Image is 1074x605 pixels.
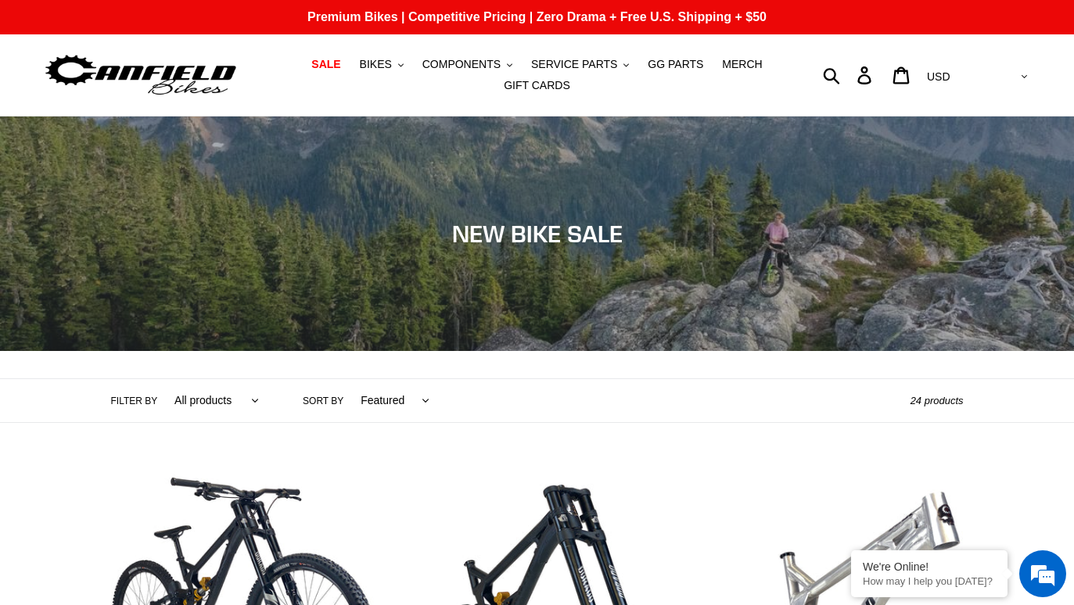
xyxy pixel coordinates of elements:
div: We're Online! [863,560,996,573]
a: GG PARTS [640,54,711,75]
span: 24 products [911,395,964,406]
a: SALE [304,54,348,75]
label: Sort by [303,394,343,408]
button: COMPONENTS [415,54,520,75]
span: MERCH [722,58,762,71]
a: GIFT CARDS [496,75,578,96]
button: SERVICE PARTS [523,54,637,75]
span: NEW BIKE SALE [452,220,623,248]
label: Filter by [111,394,158,408]
button: BIKES [352,54,411,75]
span: BIKES [360,58,392,71]
a: MERCH [714,54,770,75]
span: SERVICE PARTS [531,58,617,71]
span: COMPONENTS [422,58,501,71]
img: Canfield Bikes [43,51,239,100]
span: SALE [311,58,340,71]
span: GG PARTS [648,58,703,71]
span: GIFT CARDS [504,79,570,92]
p: How may I help you today? [863,575,996,587]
